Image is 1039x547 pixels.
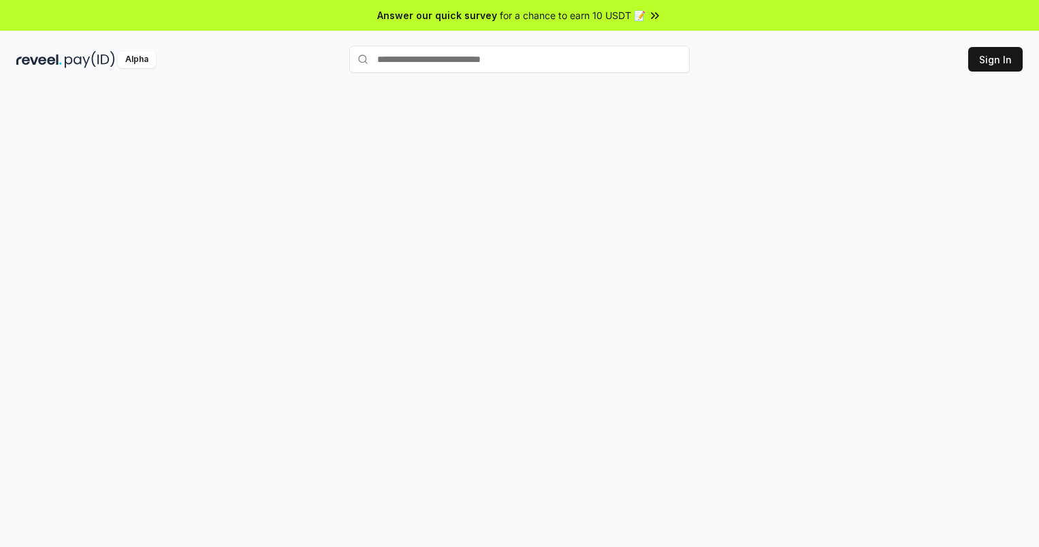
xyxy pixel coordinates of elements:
span: for a chance to earn 10 USDT 📝 [500,8,645,22]
img: reveel_dark [16,51,62,68]
img: pay_id [65,51,115,68]
span: Answer our quick survey [377,8,497,22]
button: Sign In [968,47,1023,72]
div: Alpha [118,51,156,68]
